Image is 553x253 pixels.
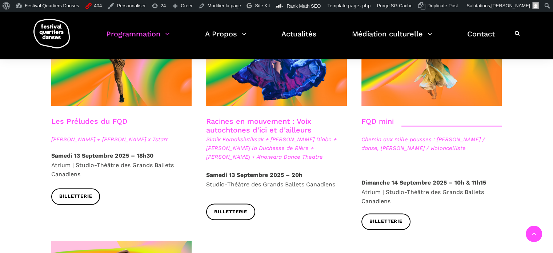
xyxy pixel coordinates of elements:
a: FQD mini [361,117,394,126]
span: Rank Math SEO [286,3,321,9]
span: Simik Komaksiutiksak + [PERSON_NAME] Diabo + [PERSON_NAME] la Duchesse de Rière + [PERSON_NAME] +... [206,135,347,161]
span: [PERSON_NAME] [491,3,530,8]
a: Contact [467,28,495,49]
a: Actualités [281,28,317,49]
span: Site Kit [255,3,270,8]
a: Médiation culturelle [352,28,432,49]
span: Billetterie [369,218,402,225]
span: Billetterie [214,208,247,216]
a: Racines en mouvement : Voix autochtones d'ici et d'ailleurs [206,117,312,134]
a: Billetterie [361,213,410,230]
strong: Samedi 13 Septembre 2025 – 20h [206,171,302,178]
img: logo-fqd-med [33,19,70,48]
span: Billetterie [59,193,92,200]
p: Atrium | Studio-Théâtre des Grands Ballets Canadiens [51,151,192,179]
span: Chemin aux mille pousses : [PERSON_NAME] / danse, [PERSON_NAME] / violoncelliste [361,135,502,153]
a: Billetterie [206,203,255,220]
p: Atrium | Studio-Théâtre des Grands Ballets Canadiens [361,178,502,206]
p: Studio-Théâtre des Grands Ballets Canadiens [206,170,347,189]
span: page.php [348,3,371,8]
a: Billetterie [51,188,100,205]
a: Les Préludes du FQD [51,117,127,126]
span: [PERSON_NAME] + [PERSON_NAME] x 7starr [51,135,192,144]
a: A Propos [205,28,247,49]
strong: Dimanche 14 Septembre 2025 – 10h & 11h15 [361,179,486,186]
a: Programmation [106,28,170,49]
strong: Samedi 13 Septembre 2025 – 18h30 [51,152,153,159]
